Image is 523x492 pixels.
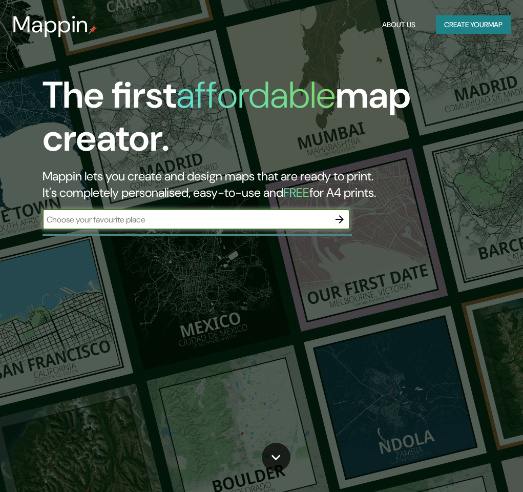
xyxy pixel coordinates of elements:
[378,15,420,34] button: About Us
[12,11,89,38] h3: Mappin
[89,26,97,34] img: mappin-pin
[43,214,329,225] input: Choose your favourite place
[176,71,336,119] h1: affordable
[283,184,309,200] h5: FREE
[43,168,461,201] h2: Mappin lets you create and design maps that are ready to print. It's completely personalised, eas...
[436,15,511,34] button: Create yourmap
[43,74,461,168] h1: The first map creator.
